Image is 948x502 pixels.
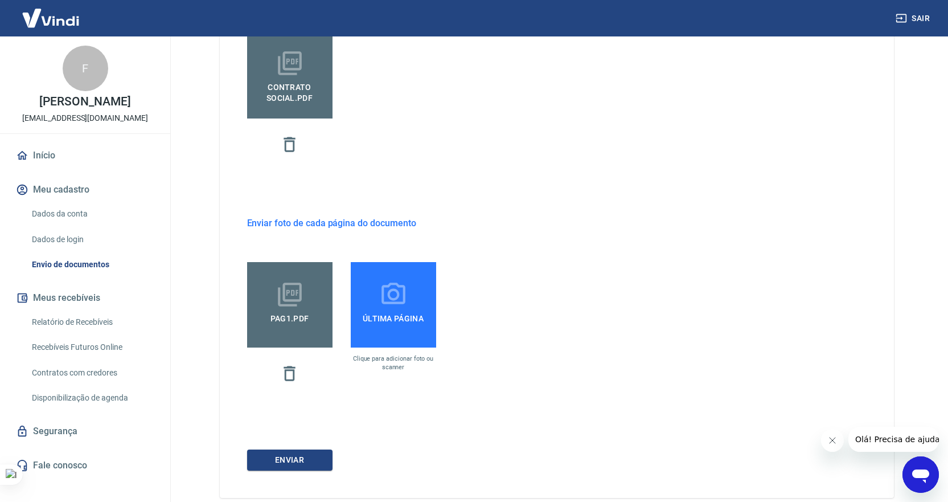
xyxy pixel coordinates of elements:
[848,427,939,452] iframe: Mensagem da empresa
[247,33,333,119] label: CONTRATO SOCIAL.pdf
[27,202,157,226] a: Dados da conta
[14,177,157,202] button: Meu cadastro
[27,253,157,276] a: Envio de documentos
[14,419,157,444] a: Segurança
[63,46,108,91] div: F
[27,336,157,359] a: Recebíveis Futuros Online
[902,456,939,493] iframe: Botão para abrir a janela de mensagens
[7,8,96,17] span: Olá! Precisa de ajuda?
[27,311,157,334] a: Relatório de Recebíveis
[14,1,88,35] img: Vindi
[14,285,157,311] button: Meus recebíveis
[27,386,157,410] a: Disponibilização de agenda
[252,77,328,103] span: CONTRATO SOCIAL.pdf
[247,450,333,471] button: ENVIAR
[27,228,157,251] a: Dados de login
[14,453,157,478] a: Fale conosco
[351,354,436,372] p: Clique para adicionar foto ou scanner
[247,262,333,348] label: PAG1.pdf
[14,143,157,168] a: Início
[22,112,148,124] p: [EMAIL_ADDRESS][DOMAIN_NAME]
[351,262,436,348] label: Última página
[247,216,416,230] h6: Enviar foto de cada página do documento
[266,309,314,329] span: PAG1.pdf
[358,309,428,329] span: Última página
[821,429,844,452] iframe: Fechar mensagem
[39,96,130,108] p: [PERSON_NAME]
[27,361,157,385] a: Contratos com credores
[893,8,934,29] button: Sair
